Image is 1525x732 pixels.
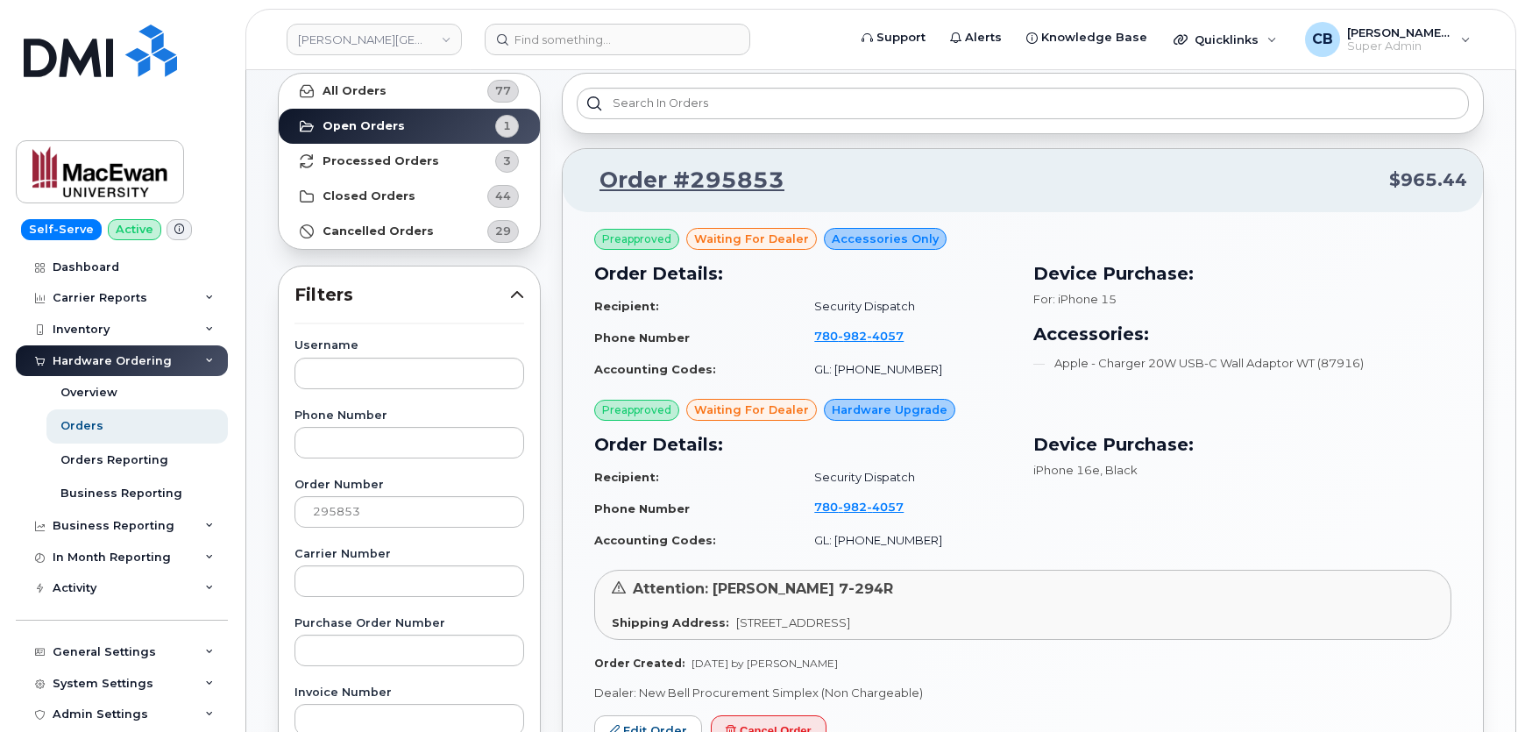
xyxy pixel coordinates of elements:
label: Order Number [294,480,524,491]
span: Accessories Only [832,231,939,247]
strong: Order Created: [594,657,684,670]
span: iPhone 16e [1033,463,1100,477]
span: Preapproved [602,402,671,418]
span: Super Admin [1347,39,1452,53]
span: 4057 [867,500,904,514]
td: Security Dispatch [798,291,1012,322]
strong: Phone Number [594,330,690,345]
td: GL: [PHONE_NUMBER] [798,525,1012,556]
li: Apple - Charger 20W USB-C Wall Adaptor WT (87916) [1033,355,1451,372]
span: Attention: [PERSON_NAME] 7-294R [633,580,893,597]
a: Knowledge Base [1014,20,1160,55]
strong: All Orders [323,84,387,98]
span: 780 [814,500,904,514]
td: Security Dispatch [798,462,1012,493]
label: Phone Number [294,410,524,422]
span: CB [1312,29,1333,50]
strong: Shipping Address: [612,615,729,629]
span: 1 [503,117,511,134]
a: Alerts [938,20,1014,55]
h3: Order Details: [594,431,1012,458]
span: Alerts [965,29,1002,46]
span: 982 [838,329,867,343]
input: Search in orders [577,88,1469,119]
span: Filters [294,282,510,308]
a: Open Orders1 [279,109,540,144]
label: Carrier Number [294,549,524,560]
a: Processed Orders3 [279,144,540,179]
span: waiting for dealer [694,231,809,247]
span: $965.44 [1389,167,1467,193]
div: Quicklinks [1161,22,1289,57]
span: [STREET_ADDRESS] [736,615,850,629]
a: 7809824057 [814,500,925,514]
h3: Device Purchase: [1033,260,1451,287]
a: Cancelled Orders29 [279,214,540,249]
strong: Processed Orders [323,154,439,168]
a: All Orders77 [279,74,540,109]
span: 44 [495,188,511,204]
a: Order #295853 [578,165,784,196]
h3: Device Purchase: [1033,431,1451,458]
strong: Recipient: [594,470,659,484]
strong: Accounting Codes: [594,533,716,547]
label: Username [294,340,524,352]
h3: Order Details: [594,260,1012,287]
strong: Open Orders [323,119,405,133]
span: Knowledge Base [1041,29,1147,46]
strong: Closed Orders [323,189,415,203]
label: Invoice Number [294,687,524,699]
span: 77 [495,82,511,99]
span: For: iPhone 15 [1033,292,1117,306]
strong: Recipient: [594,299,659,313]
p: Dealer: New Bell Procurement Simplex (Non Chargeable) [594,685,1451,701]
span: 982 [838,500,867,514]
span: Hardware Upgrade [832,402,947,418]
div: Chris Brian [1293,22,1483,57]
span: 4057 [867,329,904,343]
strong: Phone Number [594,501,690,515]
span: 3 [503,153,511,169]
strong: Accounting Codes: [594,362,716,376]
span: Preapproved [602,231,671,247]
span: [DATE] by [PERSON_NAME] [692,657,838,670]
span: 780 [814,329,904,343]
h3: Accessories: [1033,321,1451,347]
a: Support [849,20,938,55]
span: waiting for dealer [694,402,809,418]
label: Purchase Order Number [294,618,524,629]
span: Quicklinks [1195,32,1259,46]
span: Support [876,29,926,46]
span: 29 [495,223,511,239]
a: 7809824057 [814,329,925,343]
a: Closed Orders44 [279,179,540,214]
span: [PERSON_NAME] [PERSON_NAME] [1347,25,1452,39]
td: GL: [PHONE_NUMBER] [798,354,1012,385]
input: Find something... [485,24,750,55]
strong: Cancelled Orders [323,224,434,238]
span: , Black [1100,463,1138,477]
a: Grant MacEwan University [287,24,462,55]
